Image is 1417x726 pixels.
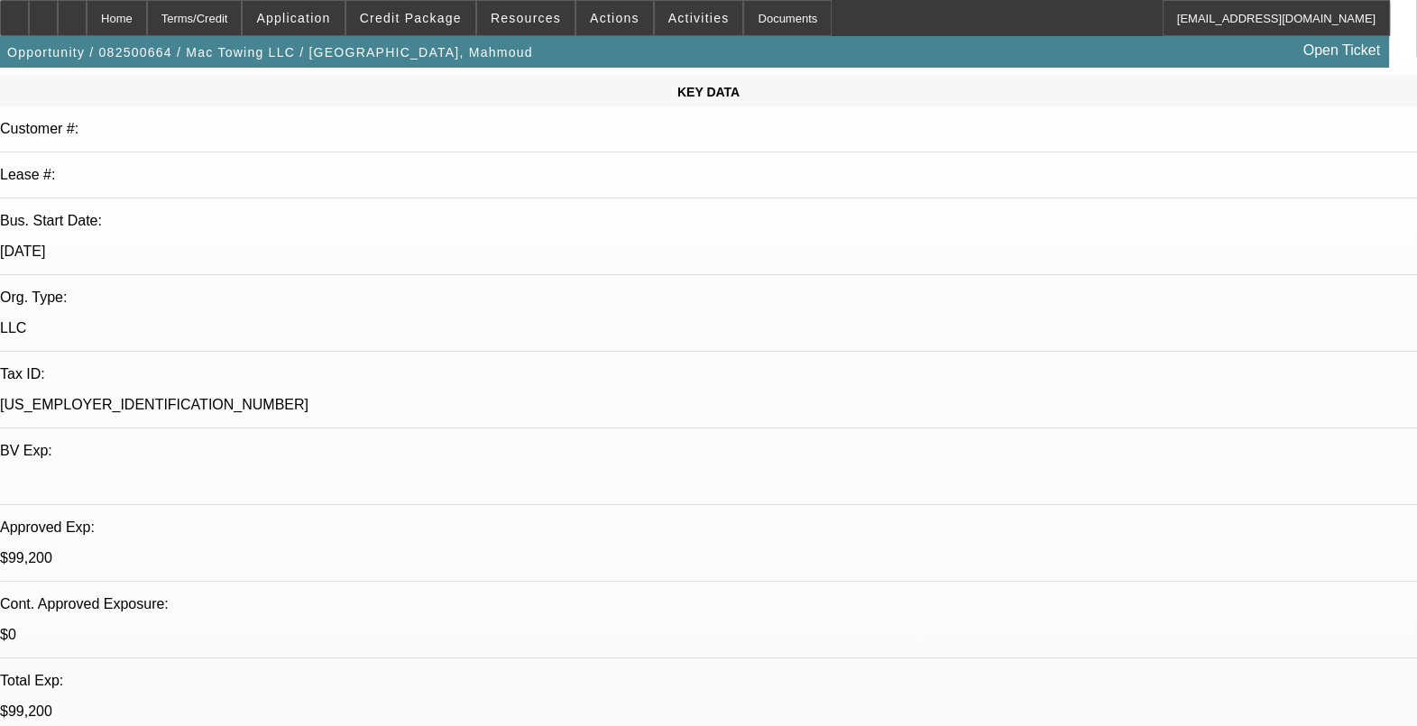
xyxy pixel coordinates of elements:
[346,1,475,35] button: Credit Package
[590,11,639,25] span: Actions
[256,11,330,25] span: Application
[7,45,533,60] span: Opportunity / 082500664 / Mac Towing LLC / [GEOGRAPHIC_DATA], Mahmoud
[477,1,575,35] button: Resources
[576,1,653,35] button: Actions
[360,11,462,25] span: Credit Package
[1296,35,1387,66] a: Open Ticket
[243,1,344,35] button: Application
[491,11,561,25] span: Resources
[677,85,740,99] span: KEY DATA
[655,1,743,35] button: Activities
[668,11,730,25] span: Activities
